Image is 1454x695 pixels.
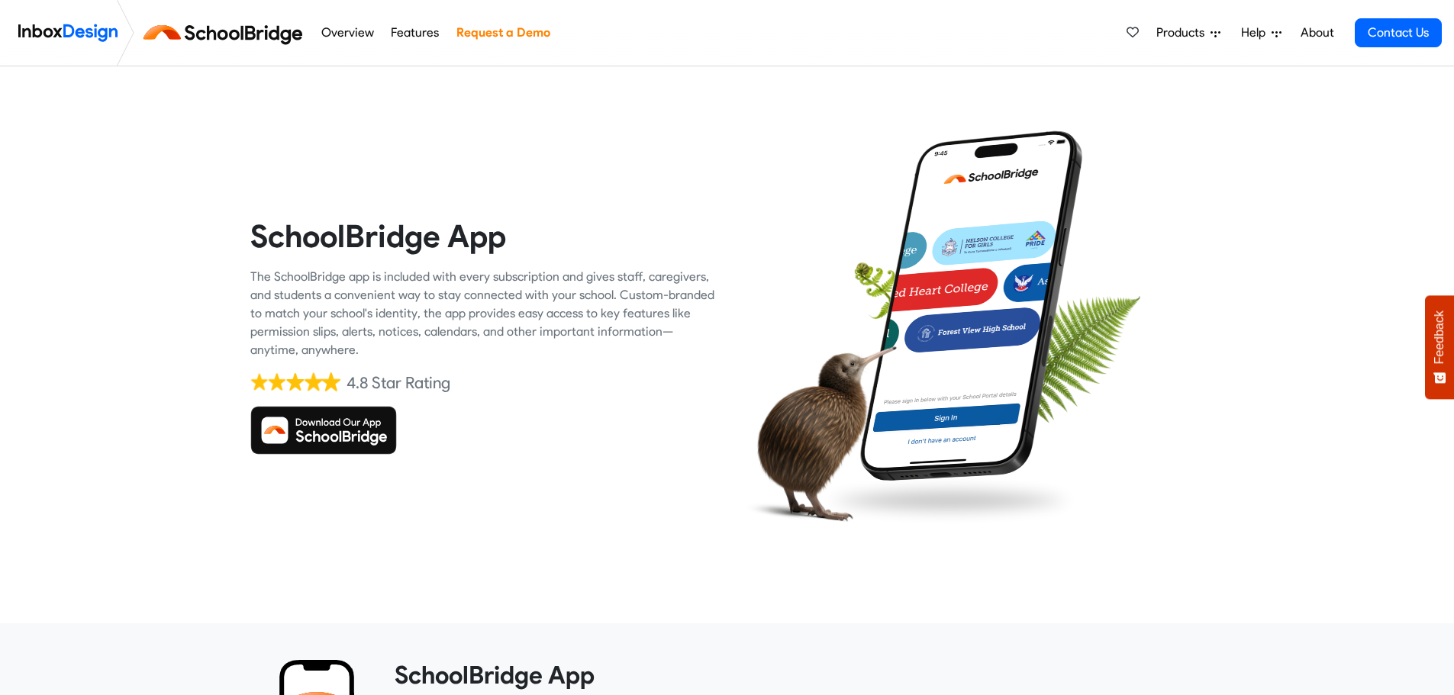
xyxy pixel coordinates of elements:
a: Features [387,18,443,48]
a: Contact Us [1355,18,1442,47]
a: About [1296,18,1338,48]
div: The SchoolBridge app is included with every subscription and gives staff, caregivers, and student... [250,268,716,359]
img: kiwi_bird.png [739,332,897,534]
span: Help [1241,24,1272,42]
img: schoolbridge logo [140,14,312,51]
div: 4.8 Star Rating [347,372,450,394]
a: Products [1150,18,1227,48]
heading: SchoolBridge App [395,660,1193,690]
a: Request a Demo [452,18,554,48]
img: Download SchoolBridge App [250,406,397,455]
heading: SchoolBridge App [250,217,716,256]
img: shadow.png [817,472,1082,529]
button: Feedback - Show survey [1425,295,1454,399]
a: Overview [317,18,378,48]
a: Help [1235,18,1288,48]
span: Products [1156,24,1211,42]
span: Feedback [1433,310,1446,364]
img: phone.png [849,130,1094,482]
